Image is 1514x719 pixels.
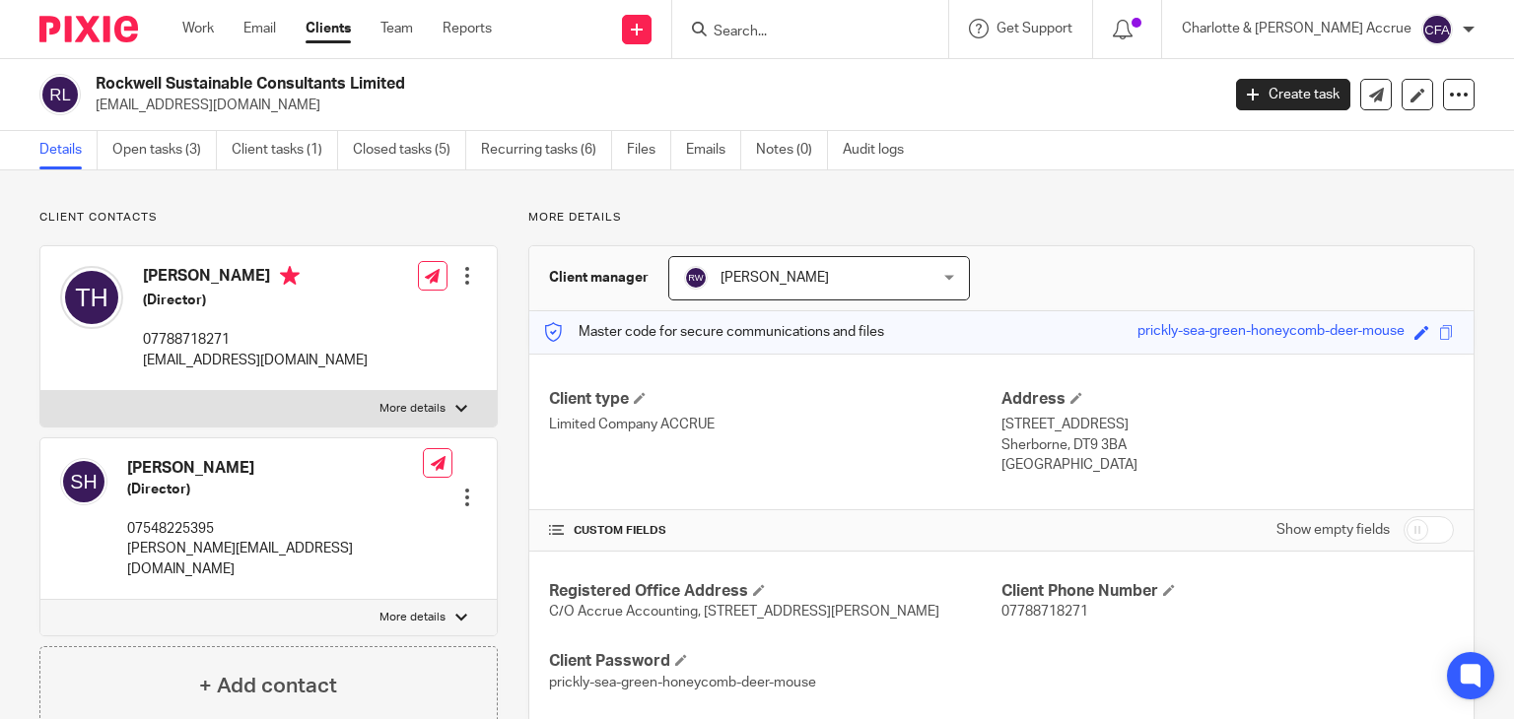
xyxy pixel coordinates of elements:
[997,22,1072,35] span: Get Support
[182,19,214,38] a: Work
[528,210,1475,226] p: More details
[127,539,423,579] p: [PERSON_NAME][EMAIL_ADDRESS][DOMAIN_NAME]
[549,676,816,689] span: prickly-sea-green-honeycomb-deer-mouse
[1001,605,1088,619] span: 07788718271
[627,131,671,169] a: Files
[143,291,368,310] h5: (Director)
[1001,389,1454,410] h4: Address
[199,671,337,701] h4: + Add contact
[96,74,985,95] h2: Rockwell Sustainable Consultants Limited
[481,131,612,169] a: Recurring tasks (6)
[96,96,1206,115] p: [EMAIL_ADDRESS][DOMAIN_NAME]
[684,266,708,290] img: svg%3E
[549,415,1001,434] p: Limited Company ACCRUE
[549,523,1001,539] h4: CUSTOM FIELDS
[544,322,884,342] p: Master code for secure communications and files
[1001,415,1454,434] p: [STREET_ADDRESS]
[549,605,939,619] span: C/O Accrue Accounting, [STREET_ADDRESS][PERSON_NAME]
[232,131,338,169] a: Client tasks (1)
[39,74,81,115] img: svg%3E
[1001,455,1454,475] p: [GEOGRAPHIC_DATA]
[843,131,919,169] a: Audit logs
[712,24,889,41] input: Search
[1236,79,1350,110] a: Create task
[756,131,828,169] a: Notes (0)
[1276,520,1390,540] label: Show empty fields
[443,19,492,38] a: Reports
[549,389,1001,410] h4: Client type
[379,401,446,417] p: More details
[60,266,123,329] img: svg%3E
[1001,581,1454,602] h4: Client Phone Number
[1001,435,1454,455] p: Sherborne, DT9 3BA
[1137,321,1405,344] div: prickly-sea-green-honeycomb-deer-mouse
[380,19,413,38] a: Team
[39,16,138,42] img: Pixie
[39,131,98,169] a: Details
[39,210,498,226] p: Client contacts
[721,271,829,285] span: [PERSON_NAME]
[549,581,1001,602] h4: Registered Office Address
[243,19,276,38] a: Email
[549,268,649,288] h3: Client manager
[143,330,368,350] p: 07788718271
[1421,14,1453,45] img: svg%3E
[127,458,423,479] h4: [PERSON_NAME]
[60,458,107,505] img: svg%3E
[1182,19,1411,38] p: Charlotte & [PERSON_NAME] Accrue
[112,131,217,169] a: Open tasks (3)
[127,519,423,539] p: 07548225395
[549,651,1001,672] h4: Client Password
[143,266,368,291] h4: [PERSON_NAME]
[280,266,300,286] i: Primary
[306,19,351,38] a: Clients
[686,131,741,169] a: Emails
[379,610,446,625] p: More details
[143,351,368,370] p: [EMAIL_ADDRESS][DOMAIN_NAME]
[353,131,466,169] a: Closed tasks (5)
[127,480,423,499] h5: (Director)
